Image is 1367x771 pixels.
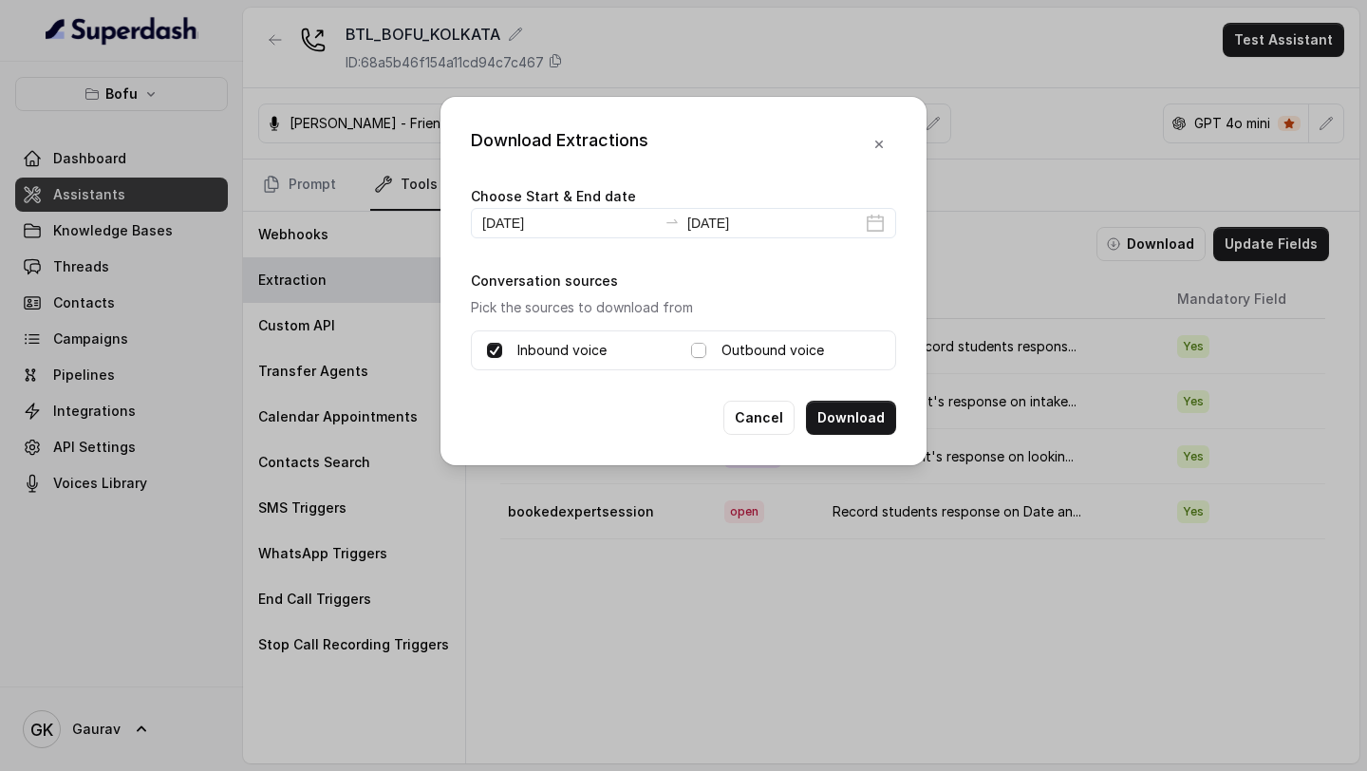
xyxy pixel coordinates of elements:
[721,339,824,362] label: Outbound voice
[471,127,648,161] div: Download Extractions
[806,401,896,435] button: Download
[687,213,862,234] input: End date
[723,401,795,435] button: Cancel
[665,214,680,229] span: swap-right
[482,213,657,234] input: Start date
[471,273,618,289] label: Conversation sources
[471,188,636,204] label: Choose Start & End date
[517,339,607,362] label: Inbound voice
[665,214,680,229] span: to
[471,296,896,319] p: Pick the sources to download from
